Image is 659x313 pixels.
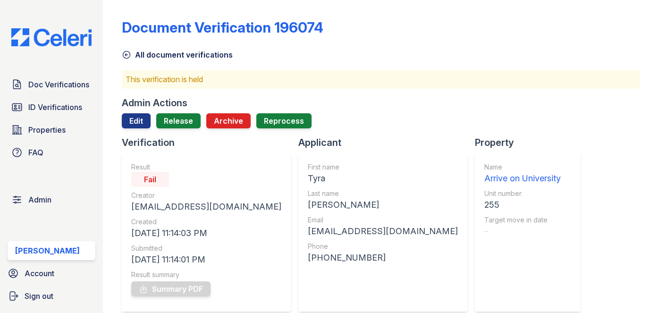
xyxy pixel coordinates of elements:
[122,49,233,60] a: All document verifications
[126,74,636,85] p: This verification is held
[8,143,95,162] a: FAQ
[122,19,323,36] div: Document Verification 196074
[25,290,53,302] span: Sign out
[28,79,89,90] span: Doc Verifications
[131,227,281,240] div: [DATE] 11:14:03 PM
[484,172,561,185] div: Arrive on University
[484,189,561,198] div: Unit number
[131,172,169,187] div: Fail
[4,287,99,305] a: Sign out
[28,124,66,135] span: Properties
[122,136,298,149] div: Verification
[484,225,561,238] div: -
[8,190,95,209] a: Admin
[206,113,251,128] button: Archive
[25,268,54,279] span: Account
[475,136,588,149] div: Property
[484,215,561,225] div: Target move in date
[308,251,458,264] div: [PHONE_NUMBER]
[298,136,475,149] div: Applicant
[131,200,281,213] div: [EMAIL_ADDRESS][DOMAIN_NAME]
[4,264,99,283] a: Account
[308,225,458,238] div: [EMAIL_ADDRESS][DOMAIN_NAME]
[308,172,458,185] div: Tyra
[28,147,43,158] span: FAQ
[256,113,312,128] button: Reprocess
[308,162,458,172] div: First name
[308,189,458,198] div: Last name
[484,162,561,185] a: Name Arrive on University
[131,191,281,200] div: Creator
[122,96,187,110] div: Admin Actions
[8,120,95,139] a: Properties
[28,194,51,205] span: Admin
[28,102,82,113] span: ID Verifications
[131,217,281,227] div: Created
[131,253,281,266] div: [DATE] 11:14:01 PM
[308,242,458,251] div: Phone
[8,98,95,117] a: ID Verifications
[308,198,458,211] div: [PERSON_NAME]
[122,113,151,128] a: Edit
[131,162,281,172] div: Result
[15,245,80,256] div: [PERSON_NAME]
[484,198,561,211] div: 255
[8,75,95,94] a: Doc Verifications
[4,28,99,46] img: CE_Logo_Blue-a8612792a0a2168367f1c8372b55b34899dd931a85d93a1a3d3e32e68fde9ad4.png
[156,113,201,128] a: Release
[131,270,281,279] div: Result summary
[308,215,458,225] div: Email
[484,162,561,172] div: Name
[131,244,281,253] div: Submitted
